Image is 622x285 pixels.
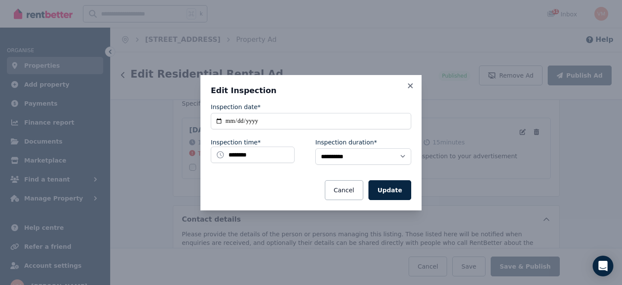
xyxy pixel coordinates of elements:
h3: Edit Inspection [211,85,411,96]
label: Inspection duration* [315,138,377,147]
button: Cancel [325,180,363,200]
button: Update [368,180,411,200]
label: Inspection date* [211,103,260,111]
label: Inspection time* [211,138,260,147]
div: Open Intercom Messenger [593,256,613,276]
